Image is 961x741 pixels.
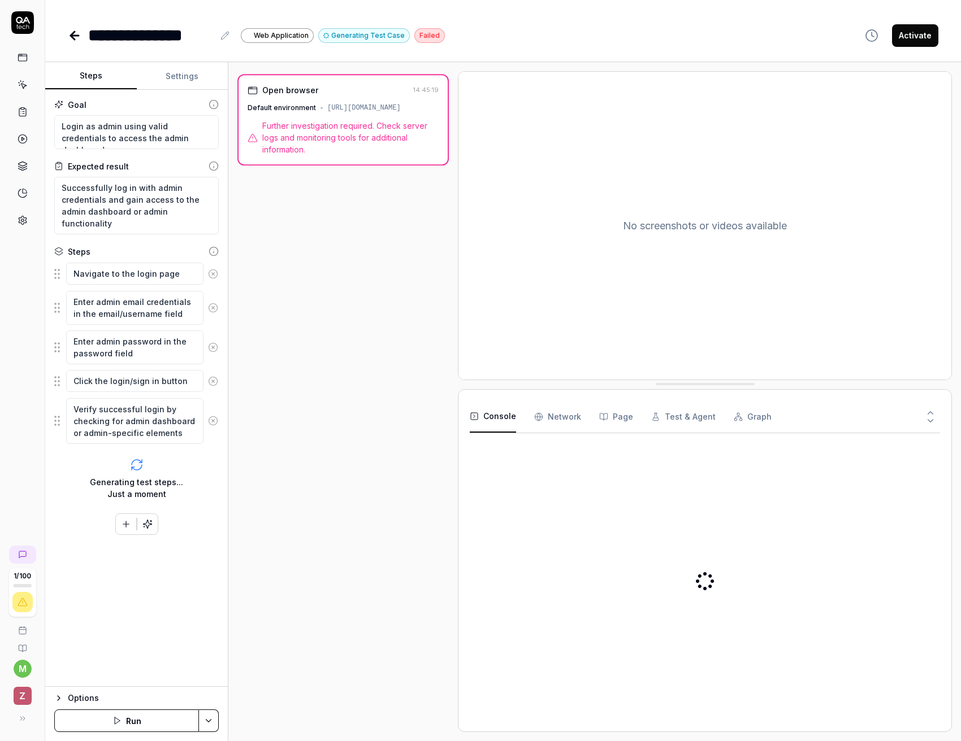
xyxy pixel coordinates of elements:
span: Web Application [254,30,309,41]
div: Open browser [262,84,318,96]
div: Generating test steps... Just a moment [90,476,183,500]
div: Steps [68,246,90,258]
a: Web Application [241,28,314,43]
span: Z [14,687,32,705]
button: Test & Agent [651,401,716,433]
button: Remove step [204,409,223,432]
button: Run [54,709,199,732]
button: Network [534,401,581,433]
button: Remove step [204,370,223,393]
div: Goal [68,99,86,111]
button: Settings [137,63,228,90]
div: Suggestions [54,290,219,325]
div: Suggestions [54,369,219,393]
a: Documentation [5,635,40,653]
div: Options [68,691,219,705]
button: Remove step [204,336,223,359]
button: Page [599,401,633,433]
div: Default environment [248,103,316,113]
button: Remove step [204,263,223,285]
button: Z [5,678,40,707]
button: Steps [45,63,137,90]
div: Expected result [68,160,129,172]
div: Suggestions [54,398,219,444]
div: [URL][DOMAIN_NAME] [327,103,401,113]
time: 14:45:19 [413,86,439,94]
span: 1 / 100 [14,573,31,579]
button: Options [54,691,219,705]
button: Generating Test Case [318,28,410,43]
div: Failed [414,28,445,43]
button: View version history [858,24,885,47]
a: Book a call with us [5,617,40,635]
span: Further investigation required. Check server logs and monitoring tools for additional information. [262,120,439,155]
div: No screenshots or videos available [458,72,951,380]
button: m [14,660,32,678]
div: Suggestions [54,262,219,286]
button: Console [470,401,516,433]
button: Graph [734,401,772,433]
button: Activate [892,24,938,47]
a: New conversation [9,546,36,564]
button: Remove step [204,297,223,319]
div: Suggestions [54,330,219,365]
